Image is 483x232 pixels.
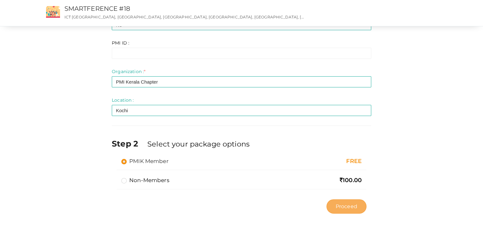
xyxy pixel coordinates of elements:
label: Location : [112,97,134,103]
p: ICT [GEOGRAPHIC_DATA], [GEOGRAPHIC_DATA], [GEOGRAPHIC_DATA], [GEOGRAPHIC_DATA], [GEOGRAPHIC_DATA]... [64,14,306,20]
span: Proceed [336,203,357,210]
div: FREE [290,157,362,166]
button: Proceed [326,199,366,214]
label: Organization : [112,68,145,75]
span: 100.00 [340,177,362,184]
label: PMI ID : [112,40,129,46]
label: Non-members [121,176,169,184]
label: Step 2 [112,138,146,149]
a: SMARTFERENCE #18 [64,5,130,12]
img: event2.png [46,6,60,18]
label: PMIK Member [121,157,169,165]
label: Select your package options [147,139,250,149]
